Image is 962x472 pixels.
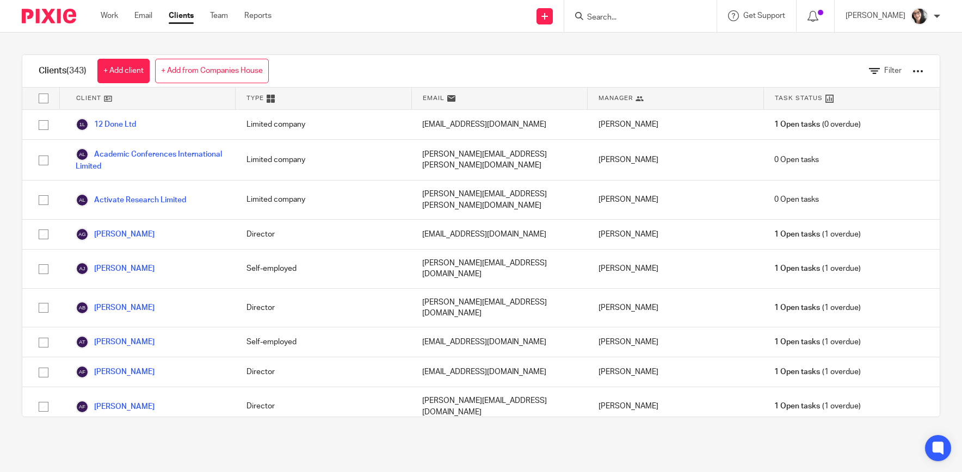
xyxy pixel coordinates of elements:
[101,10,118,21] a: Work
[599,94,633,103] span: Manager
[76,194,186,207] a: Activate Research Limited
[236,110,412,139] div: Limited company
[743,12,785,20] span: Get Support
[66,66,87,75] span: (343)
[76,118,89,131] img: svg%3E
[774,119,860,130] span: (0 overdue)
[411,357,588,387] div: [EMAIL_ADDRESS][DOMAIN_NAME]
[411,289,588,327] div: [PERSON_NAME][EMAIL_ADDRESS][DOMAIN_NAME]
[244,10,272,21] a: Reports
[76,228,155,241] a: [PERSON_NAME]
[846,10,905,21] p: [PERSON_NAME]
[586,13,684,23] input: Search
[236,181,412,219] div: Limited company
[169,10,194,21] a: Clients
[774,194,819,205] span: 0 Open tasks
[76,400,89,413] img: svg%3E
[774,263,860,274] span: (1 overdue)
[236,327,412,357] div: Self-employed
[588,140,764,180] div: [PERSON_NAME]
[588,220,764,249] div: [PERSON_NAME]
[411,140,588,180] div: [PERSON_NAME][EMAIL_ADDRESS][PERSON_NAME][DOMAIN_NAME]
[97,59,150,83] a: + Add client
[33,88,54,109] input: Select all
[76,118,136,131] a: 12 Done Ltd
[884,67,902,74] span: Filter
[411,250,588,288] div: [PERSON_NAME][EMAIL_ADDRESS][DOMAIN_NAME]
[76,94,101,103] span: Client
[774,263,820,274] span: 1 Open tasks
[588,250,764,288] div: [PERSON_NAME]
[76,262,89,275] img: svg%3E
[76,148,225,172] a: Academic Conferences International Limited
[411,387,588,426] div: [PERSON_NAME][EMAIL_ADDRESS][DOMAIN_NAME]
[236,357,412,387] div: Director
[774,154,819,165] span: 0 Open tasks
[774,119,820,130] span: 1 Open tasks
[411,181,588,219] div: [PERSON_NAME][EMAIL_ADDRESS][PERSON_NAME][DOMAIN_NAME]
[588,110,764,139] div: [PERSON_NAME]
[76,228,89,241] img: svg%3E
[774,367,860,377] span: (1 overdue)
[236,140,412,180] div: Limited company
[774,229,860,240] span: (1 overdue)
[76,336,155,349] a: [PERSON_NAME]
[155,59,269,83] a: + Add from Companies House
[774,302,860,313] span: (1 overdue)
[774,302,820,313] span: 1 Open tasks
[774,229,820,240] span: 1 Open tasks
[76,365,155,378] a: [PERSON_NAME]
[236,220,412,249] div: Director
[76,301,89,314] img: svg%3E
[588,387,764,426] div: [PERSON_NAME]
[588,357,764,387] div: [PERSON_NAME]
[775,94,823,103] span: Task Status
[236,289,412,327] div: Director
[76,400,155,413] a: [PERSON_NAME]
[76,336,89,349] img: svg%3E
[246,94,264,103] span: Type
[76,148,89,161] img: svg%3E
[76,194,89,207] img: svg%3E
[39,65,87,77] h1: Clients
[411,220,588,249] div: [EMAIL_ADDRESS][DOMAIN_NAME]
[911,8,928,25] img: me%20(1).jpg
[774,337,860,347] span: (1 overdue)
[774,401,820,412] span: 1 Open tasks
[774,337,820,347] span: 1 Open tasks
[423,94,445,103] span: Email
[134,10,152,21] a: Email
[411,327,588,357] div: [EMAIL_ADDRESS][DOMAIN_NAME]
[411,110,588,139] div: [EMAIL_ADDRESS][DOMAIN_NAME]
[236,250,412,288] div: Self-employed
[236,387,412,426] div: Director
[76,262,155,275] a: [PERSON_NAME]
[22,9,76,23] img: Pixie
[210,10,228,21] a: Team
[588,289,764,327] div: [PERSON_NAME]
[76,365,89,378] img: svg%3E
[774,401,860,412] span: (1 overdue)
[774,367,820,377] span: 1 Open tasks
[588,181,764,219] div: [PERSON_NAME]
[588,327,764,357] div: [PERSON_NAME]
[76,301,155,314] a: [PERSON_NAME]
